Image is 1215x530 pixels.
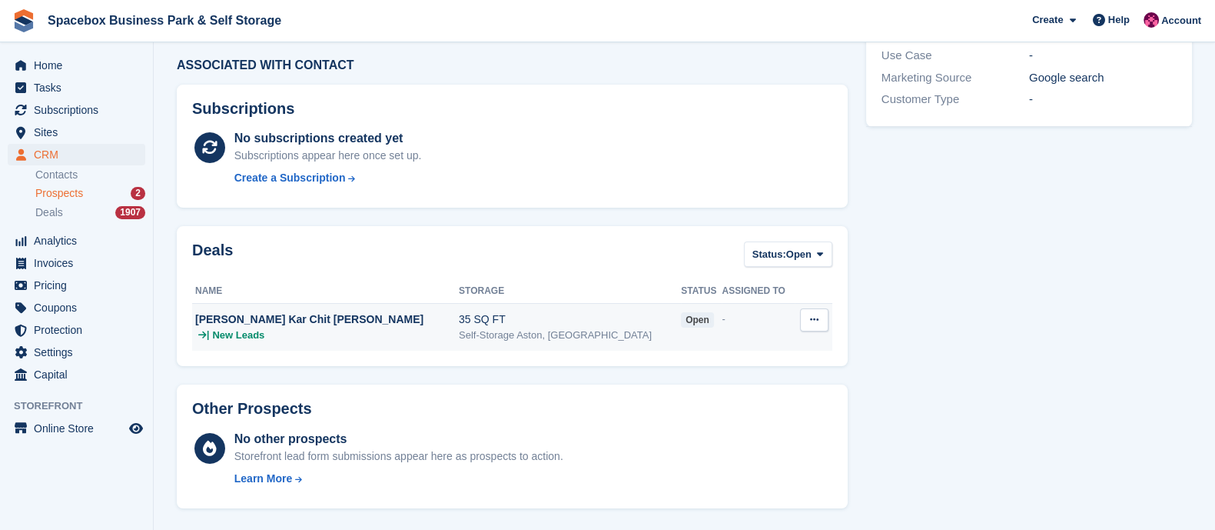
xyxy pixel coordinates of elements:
[1032,12,1063,28] span: Create
[192,100,832,118] h2: Subscriptions
[459,328,681,343] div: Self-Storage Aston, [GEOGRAPHIC_DATA]
[8,99,145,121] a: menu
[234,129,422,148] div: No subscriptions created yet
[8,275,145,296] a: menu
[881,47,1029,65] div: Use Case
[41,8,287,33] a: Spacebox Business Park & Self Storage
[1029,91,1177,108] div: -
[744,242,832,267] button: Status: Open
[459,279,681,304] th: Storage
[8,144,145,165] a: menu
[681,312,714,328] span: open
[34,55,126,76] span: Home
[722,279,795,304] th: Assigned to
[34,230,126,252] span: Analytics
[14,398,153,414] span: Storefront
[35,205,63,220] span: Deals
[34,77,126,98] span: Tasks
[681,279,722,304] th: Status
[8,418,145,439] a: menu
[8,319,145,341] a: menu
[192,400,312,418] h2: Other Prospects
[8,342,145,363] a: menu
[34,275,126,296] span: Pricing
[8,230,145,252] a: menu
[8,364,145,385] a: menu
[34,144,126,165] span: CRM
[127,419,145,438] a: Preview store
[1108,12,1130,28] span: Help
[459,312,681,328] div: 35 SQ FT
[192,279,459,304] th: Name
[115,206,145,219] div: 1907
[35,185,145,202] a: Prospects 2
[1029,47,1177,65] div: -
[881,69,1029,87] div: Marketing Source
[207,328,209,343] span: |
[177,58,848,72] h3: Associated with contact
[786,247,812,262] span: Open
[234,148,422,164] div: Subscriptions appear here once set up.
[8,122,145,143] a: menu
[34,342,126,363] span: Settings
[195,312,459,328] div: [PERSON_NAME] Kar Chit [PERSON_NAME]
[34,99,126,121] span: Subscriptions
[192,242,233,270] h2: Deals
[234,471,563,487] a: Learn More
[212,328,264,343] span: New Leads
[34,252,126,274] span: Invoices
[752,247,786,262] span: Status:
[234,170,346,186] div: Create a Subscription
[34,122,126,143] span: Sites
[234,448,563,465] div: Storefront lead form submissions appear here as prospects to action.
[1161,13,1201,28] span: Account
[35,186,83,201] span: Prospects
[722,312,795,327] div: -
[12,9,35,32] img: stora-icon-8386f47178a22dfd0bd8f6a31ec36ba5ce8667c1dd55bd0f319d3a0aa187defe.svg
[8,55,145,76] a: menu
[881,91,1029,108] div: Customer Type
[35,205,145,221] a: Deals 1907
[131,187,145,200] div: 2
[35,168,145,182] a: Contacts
[34,364,126,385] span: Capital
[34,418,126,439] span: Online Store
[234,170,422,186] a: Create a Subscription
[234,471,292,487] div: Learn More
[1144,12,1159,28] img: Avishka Chauhan
[1029,69,1177,87] div: Google search
[8,252,145,274] a: menu
[8,297,145,318] a: menu
[34,297,126,318] span: Coupons
[234,430,563,448] div: No other prospects
[8,77,145,98] a: menu
[34,319,126,341] span: Protection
